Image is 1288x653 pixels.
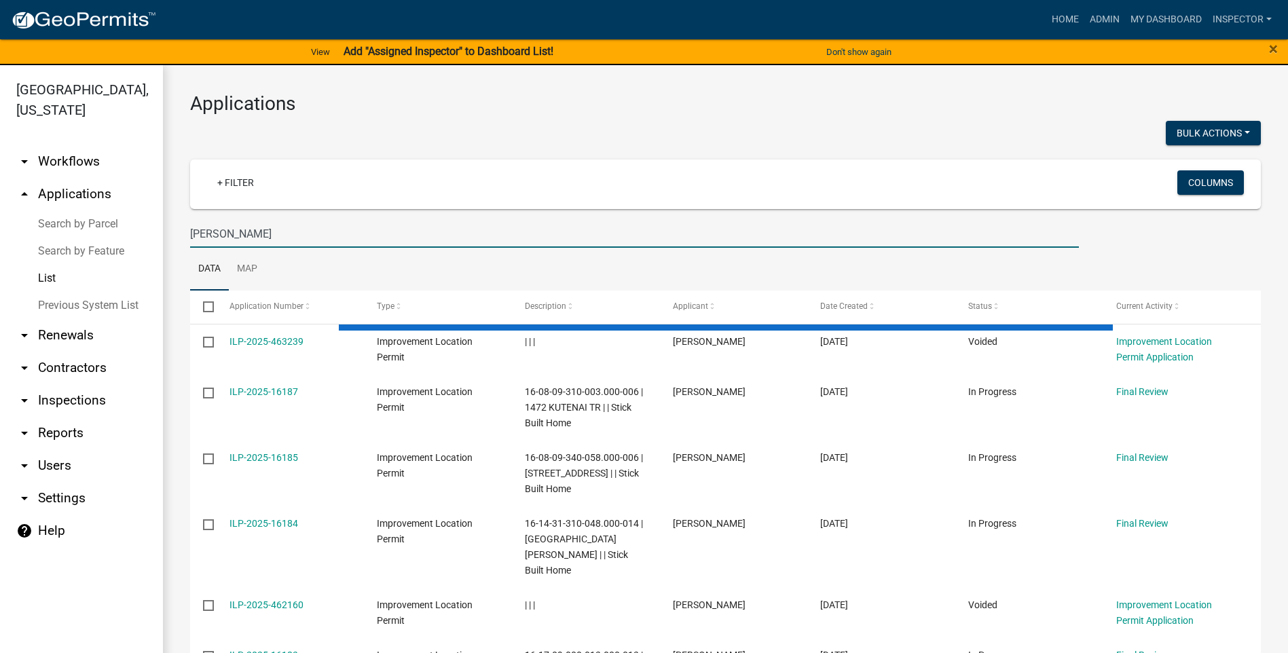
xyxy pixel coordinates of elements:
datatable-header-cell: Status [955,291,1103,323]
a: Admin [1084,7,1125,33]
a: View [306,41,335,63]
span: Sarah Eckert [673,599,746,610]
span: Type [377,301,394,311]
span: 08/11/2025 [820,599,848,610]
span: In Progress [968,386,1016,397]
a: Map [229,248,265,291]
span: Improvement Location Permit [377,599,473,626]
a: ILP-2025-463239 [229,336,303,347]
span: Voided [968,336,997,347]
button: Close [1269,41,1278,57]
span: 16-08-09-340-058.000-006 | 1363 SANTEE DR | | Stick Built Home [525,452,643,494]
datatable-header-cell: Select [190,291,216,323]
datatable-header-cell: Application Number [216,291,364,323]
span: Improvement Location Permit [377,336,473,362]
span: Date Created [820,301,868,311]
a: Improvement Location Permit Application [1116,336,1212,362]
span: Sarah Eckert [673,518,746,529]
span: Status [968,301,992,311]
datatable-header-cell: Current Activity [1103,291,1251,323]
button: Columns [1177,170,1244,195]
i: arrow_drop_down [16,458,33,474]
span: Improvement Location Permit [377,386,473,413]
a: My Dashboard [1125,7,1207,33]
i: arrow_drop_down [16,490,33,506]
a: Final Review [1116,452,1169,463]
button: Bulk Actions [1166,121,1261,145]
datatable-header-cell: Type [364,291,512,323]
span: | | | [525,336,535,347]
i: arrow_drop_down [16,425,33,441]
span: 16-08-09-310-003.000-006 | 1472 KUTENAI TR | | Stick Built Home [525,386,643,428]
span: Sarah Eckert [673,386,746,397]
i: arrow_drop_down [16,360,33,376]
span: Description [525,301,566,311]
span: Current Activity [1116,301,1173,311]
a: + Filter [206,170,265,195]
datatable-header-cell: Applicant [659,291,807,323]
i: arrow_drop_up [16,186,33,202]
datatable-header-cell: Date Created [807,291,955,323]
i: help [16,523,33,539]
h3: Applications [190,92,1261,115]
span: Application Number [229,301,303,311]
i: arrow_drop_down [16,392,33,409]
i: arrow_drop_down [16,327,33,343]
a: Final Review [1116,518,1169,529]
span: 08/12/2025 [820,452,848,463]
datatable-header-cell: Description [512,291,660,323]
span: 16-14-31-310-048.000-014 | N CANN ST | | Stick Built Home [525,518,643,575]
a: ILP-2025-462160 [229,599,303,610]
span: 08/13/2025 [820,336,848,347]
a: ILP-2025-16187 [229,386,298,397]
i: arrow_drop_down [16,153,33,170]
span: | | | [525,599,535,610]
span: Sarah Eckert [673,336,746,347]
span: Improvement Location Permit [377,518,473,544]
a: Home [1046,7,1084,33]
a: ILP-2025-16185 [229,452,298,463]
span: Sarah Eckert [673,452,746,463]
a: ILP-2025-16184 [229,518,298,529]
a: Inspector [1207,7,1277,33]
span: 08/13/2025 [820,386,848,397]
a: Final Review [1116,386,1169,397]
a: Data [190,248,229,291]
span: In Progress [968,518,1016,529]
strong: Add "Assigned Inspector" to Dashboard List! [344,45,553,58]
a: Improvement Location Permit Application [1116,599,1212,626]
span: 08/11/2025 [820,518,848,529]
span: Improvement Location Permit [377,452,473,479]
span: Voided [968,599,997,610]
input: Search for applications [190,220,1079,248]
button: Don't show again [821,41,897,63]
span: Applicant [673,301,708,311]
span: In Progress [968,452,1016,463]
span: × [1269,39,1278,58]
